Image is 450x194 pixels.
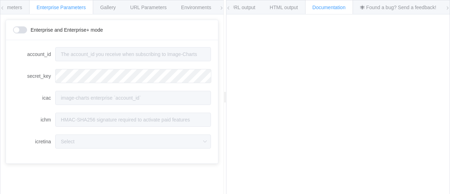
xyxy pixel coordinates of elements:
span: HTML output [270,5,298,10]
span: Documentation [313,5,346,10]
span: Environments [181,5,211,10]
label: account_id [13,47,55,61]
span: URL Parameters [130,5,167,10]
span: Gallery [100,5,116,10]
label: secret_key [13,69,55,83]
label: ichm [13,113,55,127]
span: Enterprise and Enterprise+ mode [31,27,103,32]
span: 🕷 Found a bug? Send a feedback! [360,5,436,10]
span: Enterprise Parameters [37,5,86,10]
input: The account_id you receive when subscribing to Image-Charts [55,47,211,61]
input: HMAC-SHA256 signature required to activate paid features [55,113,211,127]
input: Select [55,134,211,149]
span: URL output [231,5,255,10]
label: icretina [13,134,55,149]
label: icac [13,91,55,105]
input: image-charts enterprise `account_id` [55,91,211,105]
